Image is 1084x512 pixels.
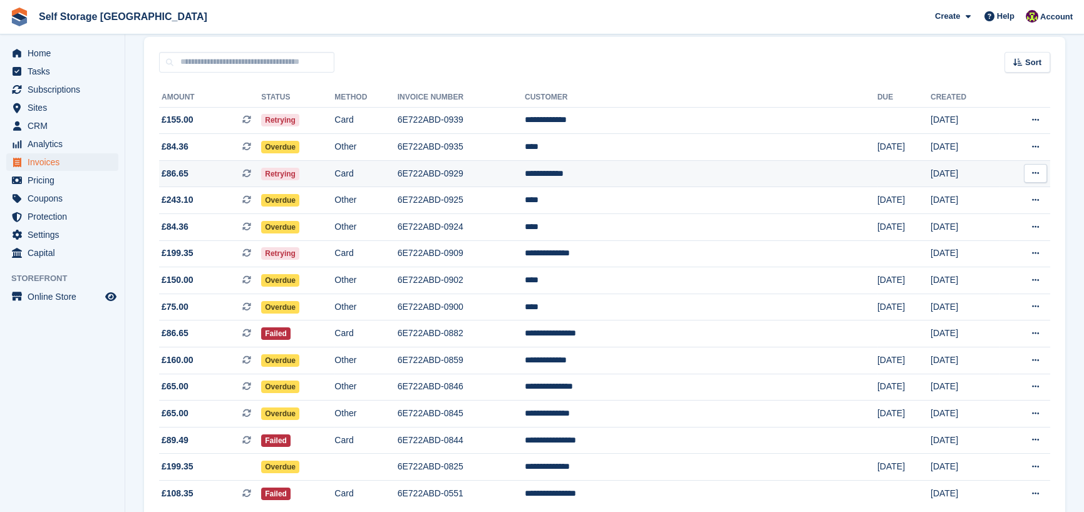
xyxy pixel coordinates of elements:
td: [DATE] [931,134,999,161]
span: £155.00 [162,113,194,126]
span: £65.00 [162,380,188,393]
td: 6E722ABD-0900 [398,294,525,320]
td: [DATE] [877,134,931,161]
td: Other [334,294,397,320]
span: Overdue [261,381,299,393]
td: Other [334,187,397,214]
span: Invoices [28,153,103,171]
span: Failed [261,327,291,340]
a: menu [6,208,118,225]
span: Overdue [261,274,299,287]
td: Other [334,214,397,241]
a: menu [6,190,118,207]
th: Due [877,88,931,108]
span: Home [28,44,103,62]
td: Card [334,427,397,454]
td: 6E722ABD-0925 [398,187,525,214]
td: [DATE] [931,401,999,428]
td: Card [334,160,397,187]
a: menu [6,244,118,262]
td: 6E722ABD-0825 [398,454,525,481]
span: Capital [28,244,103,262]
span: £160.00 [162,354,194,367]
td: [DATE] [931,320,999,347]
td: [DATE] [931,267,999,294]
span: Subscriptions [28,81,103,98]
td: Other [334,374,397,401]
th: Customer [525,88,877,108]
td: 6E722ABD-0939 [398,107,525,134]
td: Card [334,481,397,507]
td: [DATE] [931,481,999,507]
span: Storefront [11,272,125,285]
img: stora-icon-8386f47178a22dfd0bd8f6a31ec36ba5ce8667c1dd55bd0f319d3a0aa187defe.svg [10,8,29,26]
a: menu [6,99,118,116]
td: [DATE] [931,240,999,267]
td: 6E722ABD-0935 [398,134,525,161]
img: Nicholas Williams [1026,10,1038,23]
td: [DATE] [931,107,999,134]
td: [DATE] [931,454,999,481]
span: £199.35 [162,247,194,260]
span: £65.00 [162,407,188,420]
td: [DATE] [877,454,931,481]
td: [DATE] [877,401,931,428]
td: 6E722ABD-0859 [398,347,525,374]
th: Invoice Number [398,88,525,108]
span: Failed [261,488,291,500]
td: 6E722ABD-0902 [398,267,525,294]
td: 6E722ABD-0924 [398,214,525,241]
a: Preview store [103,289,118,304]
span: Retrying [261,247,299,260]
a: menu [6,135,118,153]
span: Overdue [261,141,299,153]
span: Create [935,10,960,23]
td: Card [334,320,397,347]
span: Coupons [28,190,103,207]
span: Analytics [28,135,103,153]
th: Method [334,88,397,108]
span: Sort [1025,56,1041,69]
span: £75.00 [162,300,188,314]
span: Overdue [261,221,299,233]
span: Protection [28,208,103,225]
td: [DATE] [877,294,931,320]
td: 6E722ABD-0845 [398,401,525,428]
span: Overdue [261,407,299,420]
a: menu [6,63,118,80]
span: Retrying [261,168,299,180]
span: Settings [28,226,103,243]
span: £86.65 [162,327,188,340]
th: Created [931,88,999,108]
td: Other [334,134,397,161]
span: £199.35 [162,460,194,473]
td: [DATE] [877,187,931,214]
td: Card [334,107,397,134]
a: menu [6,288,118,305]
td: [DATE] [877,267,931,294]
a: menu [6,153,118,171]
td: 6E722ABD-0846 [398,374,525,401]
td: [DATE] [877,214,931,241]
td: [DATE] [931,427,999,454]
span: Overdue [261,194,299,207]
span: Overdue [261,461,299,473]
a: menu [6,117,118,135]
span: Pricing [28,172,103,189]
span: £150.00 [162,274,194,287]
th: Status [261,88,334,108]
span: Overdue [261,354,299,367]
span: £86.65 [162,167,188,180]
td: Other [334,401,397,428]
a: menu [6,226,118,243]
td: Card [334,240,397,267]
span: £84.36 [162,140,188,153]
span: Online Store [28,288,103,305]
td: Other [334,267,397,294]
span: £84.36 [162,220,188,233]
span: Failed [261,434,291,447]
td: [DATE] [931,374,999,401]
a: menu [6,172,118,189]
span: £89.49 [162,434,188,447]
td: [DATE] [931,187,999,214]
